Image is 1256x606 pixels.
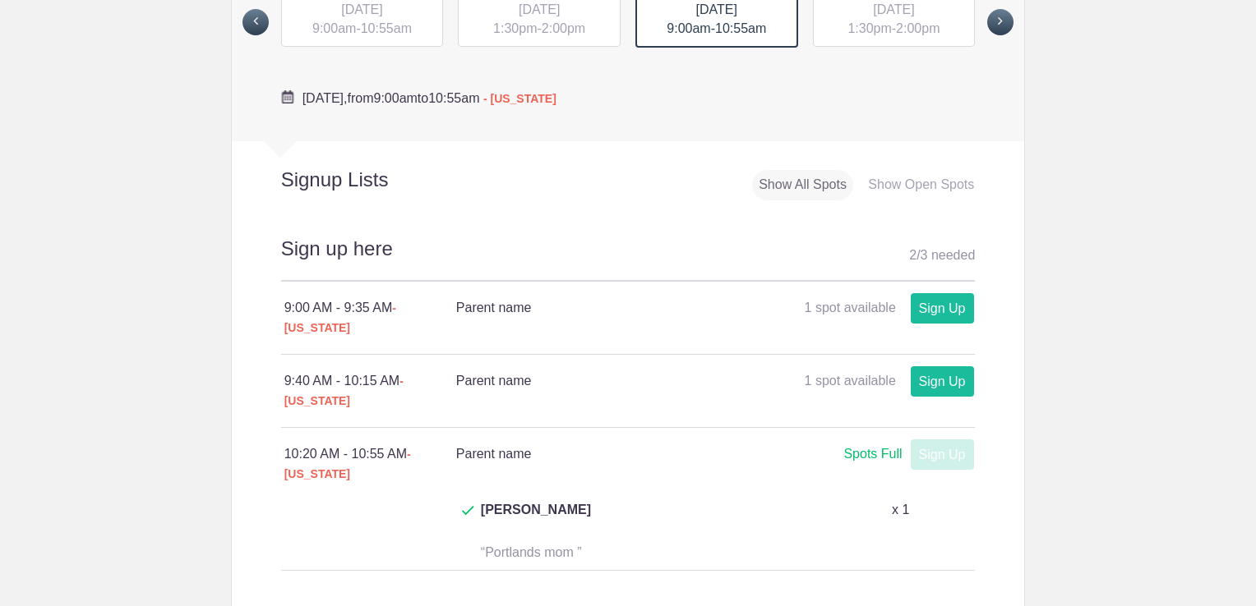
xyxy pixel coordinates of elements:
[752,170,853,200] div: Show All Spots
[909,243,975,268] div: 2 3 needed
[456,298,714,318] h4: Parent name
[667,21,710,35] span: 9:00am
[519,2,560,16] span: [DATE]
[911,366,974,397] a: Sign Up
[873,2,914,16] span: [DATE]
[284,301,396,334] span: - [US_STATE]
[483,92,556,105] span: - [US_STATE]
[341,2,382,16] span: [DATE]
[281,90,294,103] img: Cal purple
[847,21,891,35] span: 1:30pm
[861,170,981,200] div: Show Open Spots
[232,168,496,192] h2: Signup Lists
[428,91,479,105] span: 10:55am
[462,506,474,516] img: Check dark green
[312,21,356,35] span: 9:00am
[302,91,348,105] span: [DATE],
[373,91,417,105] span: 9:00am
[805,301,896,314] span: 1 spot available
[281,235,976,282] h2: Sign up here
[892,500,909,520] p: x 1
[911,293,974,324] a: Sign Up
[481,545,582,559] span: “Portlands mom ”
[917,248,920,262] span: /
[284,298,456,337] div: 9:00 AM - 9:35 AM
[805,374,896,388] span: 1 spot available
[481,500,591,539] span: [PERSON_NAME]
[302,91,556,105] span: from to
[493,21,537,35] span: 1:30pm
[843,444,902,465] div: Spots Full
[284,374,404,407] span: - [US_STATE]
[284,444,456,484] div: 10:20 AM - 10:55 AM
[896,21,940,35] span: 2:00pm
[456,371,714,391] h4: Parent name
[715,21,766,35] span: 10:55am
[696,2,737,16] span: [DATE]
[284,448,411,480] span: - [US_STATE]
[456,444,714,464] h4: Parent name
[284,371,456,411] div: 9:40 AM - 10:15 AM
[361,21,412,35] span: 10:55am
[542,21,585,35] span: 2:00pm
